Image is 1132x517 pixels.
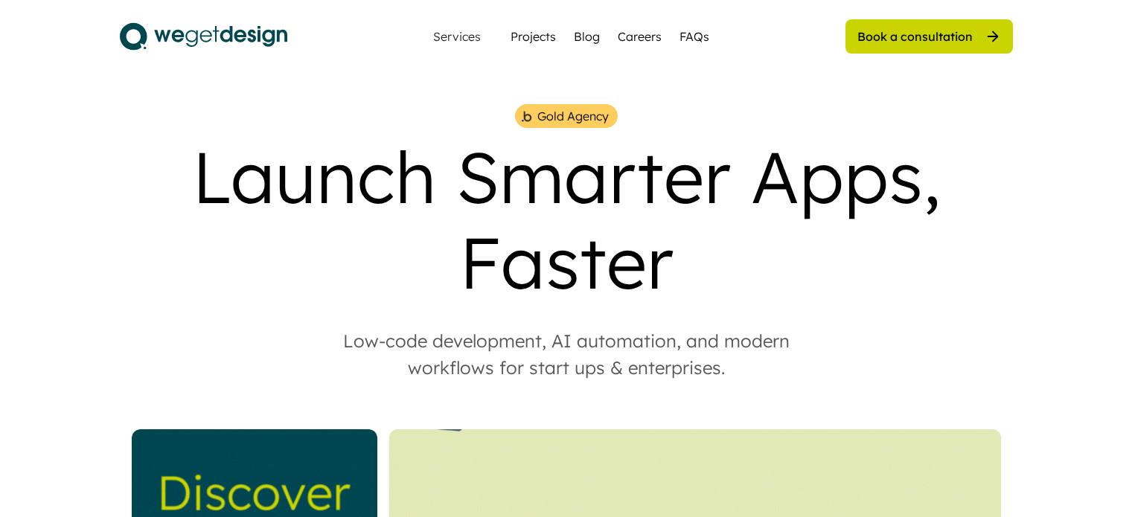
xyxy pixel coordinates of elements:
div: Gold Agency [537,107,609,125]
a: Careers [618,28,662,45]
img: logo.svg [120,18,287,55]
a: Blog [574,28,600,45]
a: FAQs [679,28,709,45]
div: Low-code development, AI automation, and modern workflows for start ups & enterprises. [313,327,819,381]
div: Services [427,30,487,42]
div: Launch Smarter Apps, Faster [120,134,1013,305]
div: Book a consultation [857,28,973,45]
a: Projects [511,28,556,45]
img: bubble%201.png [520,109,533,123]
